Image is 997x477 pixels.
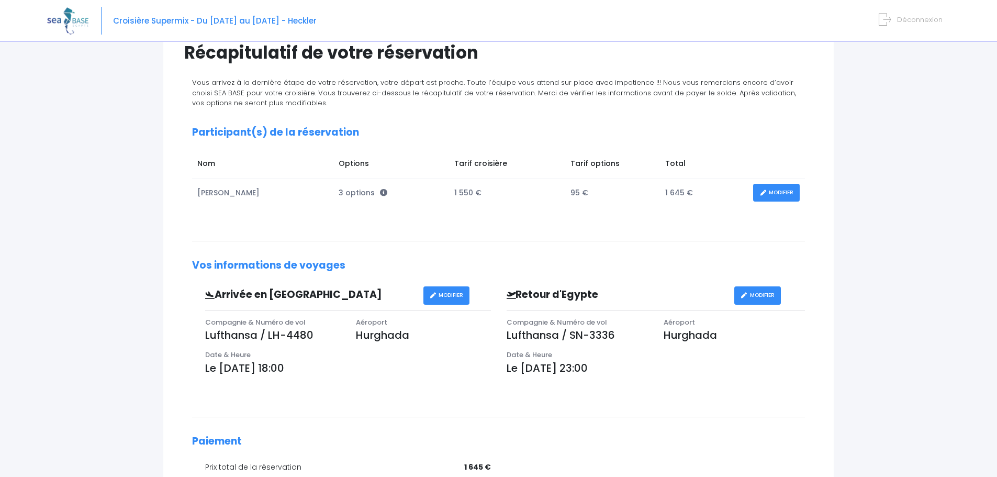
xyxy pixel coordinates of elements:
td: Nom [192,153,333,178]
h1: Récapitulatif de votre réservation [184,42,813,63]
h2: Vos informations de voyages [192,260,805,272]
p: Hurghada [356,327,491,343]
span: 3 options [339,187,387,198]
span: Vous arrivez à la dernière étape de votre réservation, votre départ est proche. Toute l’équipe vo... [192,77,796,108]
h3: Arrivée en [GEOGRAPHIC_DATA] [197,289,423,301]
span: Aéroport [356,317,387,327]
span: Compagnie & Numéro de vol [507,317,607,327]
td: 1 550 € [449,179,565,207]
td: 95 € [565,179,660,207]
span: Aéroport [664,317,695,327]
p: Le [DATE] 23:00 [507,360,805,376]
td: 1 645 € [660,179,748,207]
p: Lufthansa / SN-3336 [507,327,648,343]
h3: Retour d'Egypte [499,289,734,301]
td: [PERSON_NAME] [192,179,333,207]
td: Tarif options [565,153,660,178]
p: Le [DATE] 18:00 [205,360,491,376]
h2: Paiement [192,436,805,448]
span: Date & Heure [205,350,251,360]
a: MODIFIER [734,286,781,305]
span: Compagnie & Numéro de vol [205,317,306,327]
span: Date & Heure [507,350,552,360]
h2: Participant(s) de la réservation [192,127,805,139]
p: Lufthansa / LH-4480 [205,327,340,343]
div: Prix total de la réservation [205,462,491,473]
a: MODIFIER [753,184,800,202]
span: 1 645 € [464,462,491,473]
td: Options [333,153,449,178]
a: MODIFIER [423,286,470,305]
span: Déconnexion [897,15,943,25]
td: Tarif croisière [449,153,565,178]
p: Hurghada [664,327,805,343]
td: Total [660,153,748,178]
span: Croisière Supermix - Du [DATE] au [DATE] - Heckler [113,15,317,26]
